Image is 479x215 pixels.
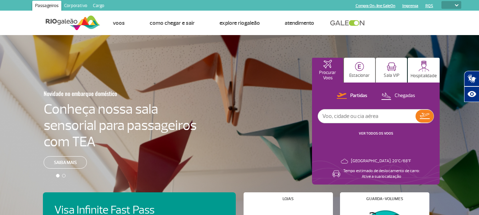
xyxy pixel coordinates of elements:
p: Procurar Voos [316,70,340,81]
a: Voos [113,19,125,27]
a: Explore RIOgaleão [219,19,260,27]
p: Tempo estimado de deslocamento de carro: Ative a sua localização [343,168,420,180]
p: Sala VIP [384,73,400,78]
a: Cargo [90,1,107,12]
img: carParkingHome.svg [355,62,364,71]
a: Como chegar e sair [150,19,195,27]
p: Hospitalidade [411,73,437,79]
p: Chegadas [395,92,415,99]
h4: Guarda-volumes [366,197,403,201]
input: Voo, cidade ou cia aérea [318,109,416,123]
p: Estacionar [349,73,370,78]
div: Plugin de acessibilidade da Hand Talk. [464,71,479,102]
button: Estacionar [344,58,375,83]
a: Saiba mais [44,156,87,169]
a: RQS [425,4,433,8]
button: VER TODOS OS VOOS [357,131,395,136]
button: Abrir recursos assistivos. [464,86,479,102]
p: [GEOGRAPHIC_DATA]: 20°C/68°F [351,158,411,164]
img: hospitality.svg [418,61,429,72]
h4: Lojas [283,197,294,201]
button: Partidas [335,91,369,101]
a: Imprensa [402,4,418,8]
a: Compra On-line GaleOn [356,4,395,8]
a: Atendimento [285,19,314,27]
button: Sala VIP [376,58,407,83]
p: Partidas [350,92,367,99]
a: Passageiros [32,1,61,12]
h3: Novidade no embarque doméstico [44,86,162,101]
button: Hospitalidade [408,58,440,83]
button: Chegadas [379,91,417,101]
img: vipRoom.svg [387,62,396,71]
a: VER TODOS OS VOOS [359,131,393,136]
button: Procurar Voos [312,58,343,83]
h4: Conheça nossa sala sensorial para passageiros com TEA [44,101,197,150]
button: Abrir tradutor de língua de sinais. [464,71,479,86]
img: airplaneHomeActive.svg [323,60,332,68]
a: Corporativo [61,1,90,12]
